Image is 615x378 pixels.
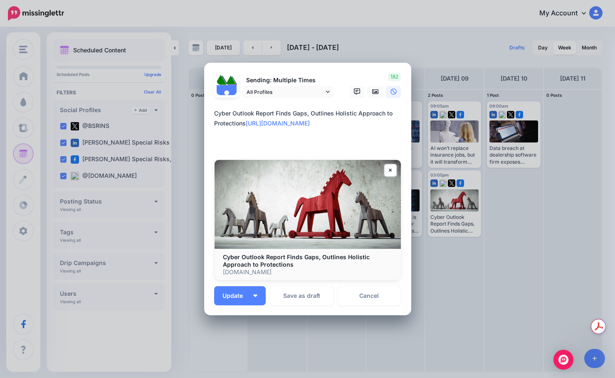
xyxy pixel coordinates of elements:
[223,253,370,268] b: Cyber Outlook Report Finds Gaps, Outlines Holistic Approach to Protections
[214,286,266,305] button: Update
[338,286,401,305] a: Cancel
[215,160,401,249] img: Cyber Outlook Report Finds Gaps, Outlines Holistic Approach to Protections
[217,85,237,105] img: user_default_image.png
[253,295,257,297] img: arrow-down-white.png
[223,268,393,276] p: [DOMAIN_NAME]
[270,286,333,305] button: Save as draft
[242,76,334,85] p: Sending: Multiple Times
[553,350,573,370] div: Open Intercom Messenger
[388,73,401,81] span: 182
[222,293,249,299] span: Update
[247,88,324,96] span: All Profiles
[217,75,227,85] img: 379531_475505335829751_837246864_n-bsa122537.jpg
[227,75,237,85] img: 1Q3z5d12-75797.jpg
[214,108,405,128] div: Cyber Outlook Report Finds Gaps, Outlines Holistic Approach to Protections
[242,86,334,98] a: All Profiles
